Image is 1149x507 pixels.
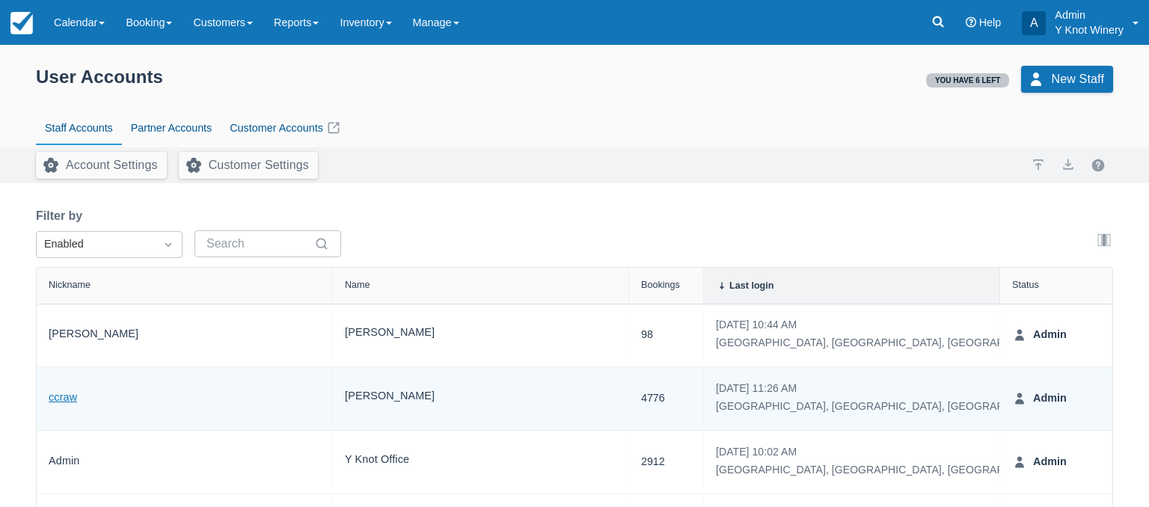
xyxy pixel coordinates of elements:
[716,443,1058,461] div: [DATE] 10:02 AM
[926,73,1010,85] a: You have 6 left
[345,388,435,405] a: [PERSON_NAME]
[979,16,1002,28] span: Help
[1022,11,1046,35] div: A
[716,379,1058,397] div: [DATE] 11:26 AM
[345,452,409,468] span: Y Knot Office
[49,390,77,407] a: ccraw
[345,325,435,342] a: [PERSON_NAME]
[729,280,773,291] div: Last login
[1055,22,1124,37] p: Y Knot Winery
[179,152,318,179] button: Customer Settings
[36,152,167,179] button: Account Settings
[10,12,33,34] img: checkfront-main-nav-mini-logo.png
[1012,280,1039,290] div: Status
[716,334,1058,351] div: [GEOGRAPHIC_DATA], [GEOGRAPHIC_DATA], [GEOGRAPHIC_DATA]
[36,207,88,225] label: Filter by
[345,452,409,469] a: Y Knot Office
[716,397,1058,415] div: [GEOGRAPHIC_DATA], [GEOGRAPHIC_DATA], [GEOGRAPHIC_DATA]
[49,390,77,406] span: ccraw
[345,325,435,341] span: [PERSON_NAME]
[122,111,221,146] a: Partner Accounts
[1027,454,1067,470] strong: Admin
[1012,455,1027,470] span: User
[1021,66,1113,93] a: New Staff
[161,237,176,252] span: Dropdown icon
[1027,390,1067,407] strong: Admin
[36,66,163,88] div: User Accounts
[716,316,1058,334] div: [DATE] 10:44 AM
[641,280,680,290] div: Bookings
[1055,7,1124,22] p: Admin
[345,280,370,290] div: Name
[36,111,122,146] a: Staff Accounts
[44,236,147,253] div: Enabled
[1012,391,1027,406] span: User
[49,280,91,290] div: Nickname
[206,230,311,257] input: Search
[1029,156,1047,173] a: import
[49,453,80,470] a: Admin
[641,327,653,343] a: 98
[935,76,1001,84] strong: You have 6 left
[641,454,665,470] a: 2912
[1012,328,1027,342] span: User
[221,111,350,146] a: Customer Accounts
[966,17,976,28] i: Help
[1059,156,1077,173] button: export
[641,390,665,407] a: 4776
[716,461,1058,479] div: [GEOGRAPHIC_DATA], [GEOGRAPHIC_DATA], [GEOGRAPHIC_DATA]
[49,326,138,343] a: [PERSON_NAME]
[1027,327,1067,343] strong: Admin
